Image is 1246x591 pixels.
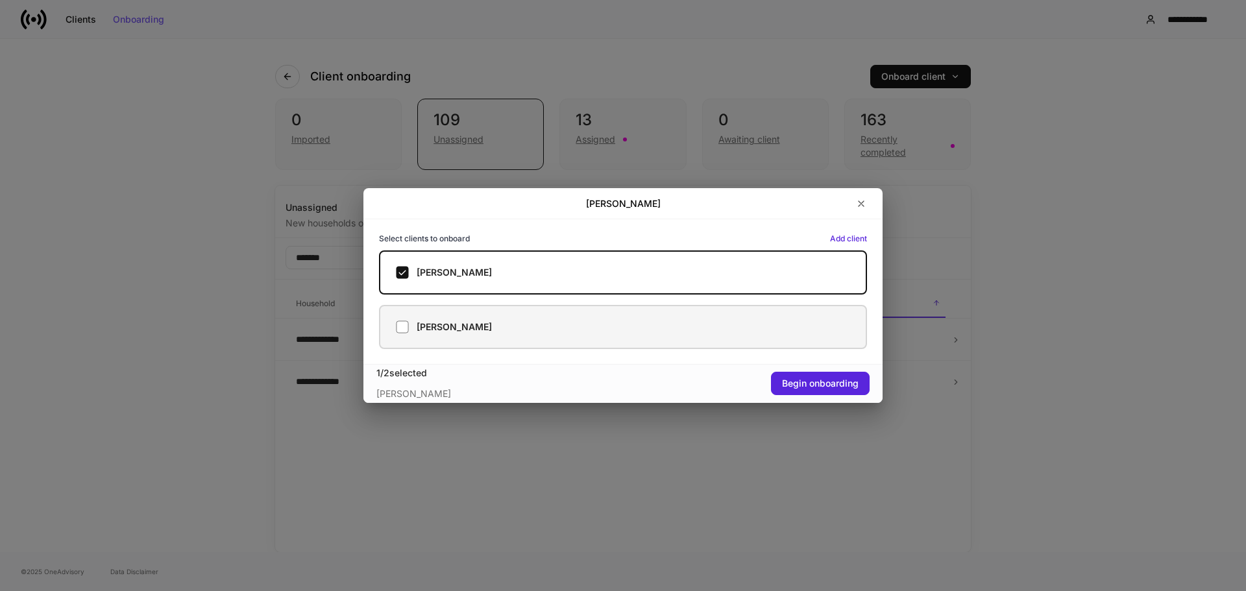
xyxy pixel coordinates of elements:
button: Begin onboarding [771,372,870,395]
button: Add client [830,235,867,243]
label: [PERSON_NAME] [379,305,867,349]
label: [PERSON_NAME] [379,250,867,295]
h5: [PERSON_NAME] [417,266,492,279]
div: [PERSON_NAME] [376,380,623,400]
div: Begin onboarding [782,379,859,388]
h2: [PERSON_NAME] [586,197,661,210]
h6: Select clients to onboard [379,232,470,245]
h5: [PERSON_NAME] [417,320,492,333]
div: 1 / 2 selected [376,367,623,380]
